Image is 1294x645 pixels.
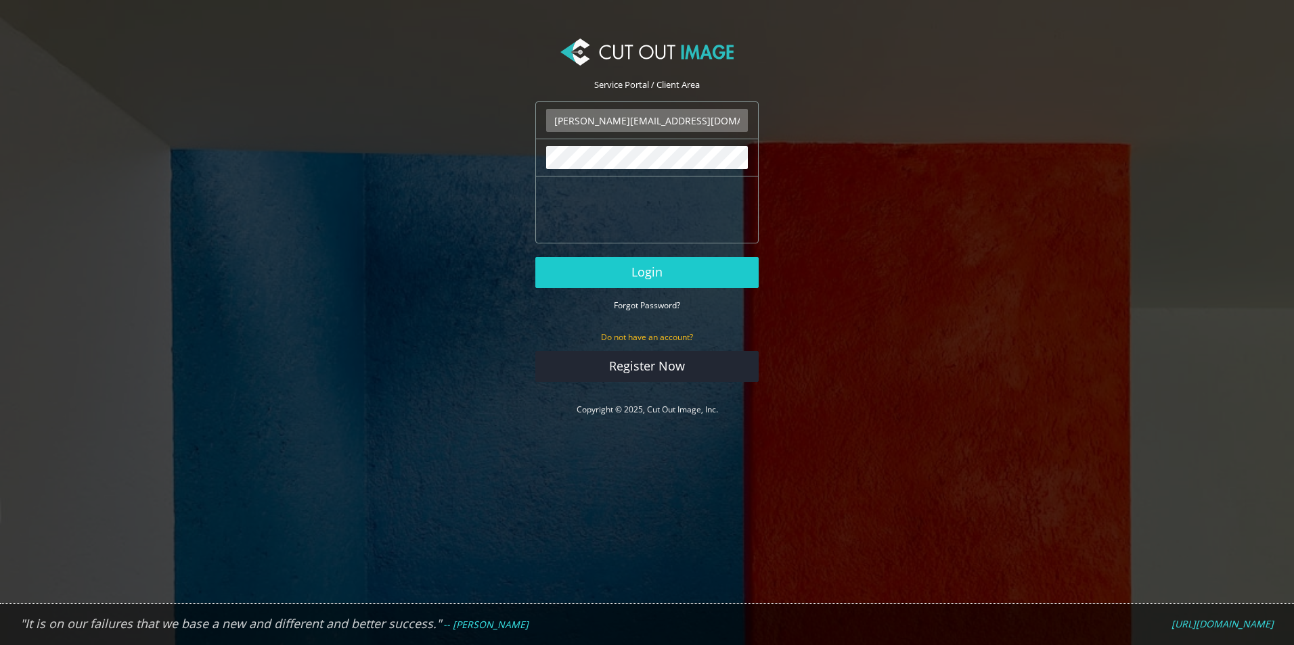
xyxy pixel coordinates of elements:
[443,618,529,631] em: -- [PERSON_NAME]
[594,78,700,91] span: Service Portal / Client Area
[546,109,748,132] input: Email Address
[546,183,752,236] iframe: reCAPTCHA
[614,300,680,311] small: Forgot Password?
[601,331,693,343] small: Do not have an account?
[560,39,734,66] img: Cut Out Image
[614,299,680,311] a: Forgot Password?
[20,615,441,631] em: "It is on our failures that we base a new and different and better success."
[577,404,718,415] a: Copyright © 2025, Cut Out Image, Inc.
[1172,618,1274,630] a: [URL][DOMAIN_NAME]
[535,351,759,382] a: Register Now
[535,257,759,288] button: Login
